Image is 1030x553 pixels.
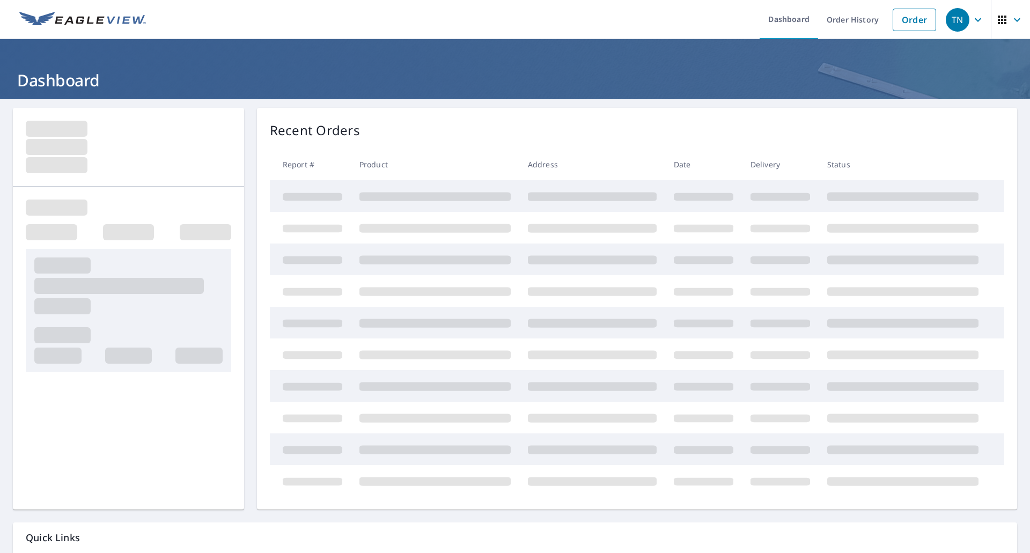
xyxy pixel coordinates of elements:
p: Quick Links [26,531,1004,544]
th: Report # [270,149,351,180]
div: TN [946,8,969,32]
img: EV Logo [19,12,146,28]
a: Order [893,9,936,31]
th: Address [519,149,665,180]
th: Status [819,149,987,180]
p: Recent Orders [270,121,360,140]
h1: Dashboard [13,69,1017,91]
th: Delivery [742,149,819,180]
th: Date [665,149,742,180]
th: Product [351,149,519,180]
